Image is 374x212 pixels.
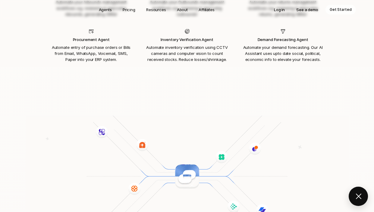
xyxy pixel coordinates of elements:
a: Affiliates [195,5,218,14]
p: Procurement Agent [50,36,133,43]
p: Automate inventory verification using CCTV cameras and computer vision to count received stocks. ... [146,44,229,62]
p: Inventory Verification Agent [146,36,229,43]
a: Log in [270,5,289,14]
p: Get Started [330,7,352,13]
p: See a demo [296,7,318,13]
a: Agents [95,5,115,14]
a: Pricing [119,5,139,14]
p: Pricing [123,7,135,13]
p: Log in [274,7,285,13]
p: Automate entry of purchase orders or Bills from Email, WhatsApp, Voicemail, SMS, Paper into your ... [50,44,133,62]
a: Get Started [325,5,356,14]
p: Demand Forecasting Agent [241,36,325,43]
p: Automate your demand forecasting. Our AI Assistant uses upto date social, political, economic inf... [241,44,325,62]
a: Resources [143,5,170,14]
a: See a demo [292,5,322,14]
p: Resources [146,7,166,13]
p: Agents [99,7,112,13]
p: About [177,7,188,13]
p: Affiliates [199,7,215,13]
a: About [173,5,191,14]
